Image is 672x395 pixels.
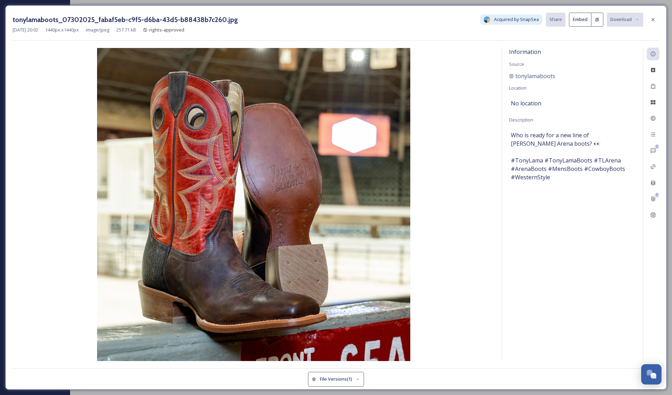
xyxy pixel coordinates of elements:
span: Source [509,61,524,67]
span: Who is ready for a new line of [PERSON_NAME] Arena boots? 👀 #TonyLama #TonyLamaBoots #TLArena #Ar... [511,131,634,181]
h3: tonylamaboots_07302025_fabaf5eb-c9f5-d6ba-43d5-b88438b7c260.jpg [13,15,238,25]
span: rights-approved [149,27,184,33]
span: Information [509,48,541,56]
div: 0 [654,193,659,197]
button: Embed [569,13,591,27]
span: tonylamaboots [515,72,555,80]
span: image/jpeg [86,27,109,33]
img: snapsea-logo.png [484,16,491,23]
button: Download [607,13,643,26]
button: Open Chat [641,364,661,384]
span: Description [509,117,533,123]
a: tonylamaboots [509,72,555,80]
span: 257.71 kB [116,27,136,33]
span: 1440 px x 1440 px [45,27,79,33]
span: Acquired by SnapSea [494,16,539,23]
div: 0 [654,144,659,149]
img: 1MEZxlUBnpT75XPJ_KD8iTfoC0C6xjnBi.jpg [13,48,495,361]
span: No location [511,99,541,108]
span: Location [509,85,527,91]
button: File Versions(1) [308,372,364,386]
span: [DATE] 20:02 [13,27,38,33]
button: Share [546,13,565,26]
